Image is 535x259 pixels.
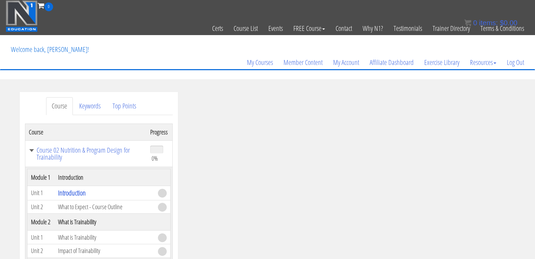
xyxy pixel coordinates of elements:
[473,19,477,27] span: 0
[38,1,53,10] a: 0
[46,97,73,115] a: Course
[330,11,357,46] a: Contact
[25,124,147,140] th: Course
[500,19,517,27] bdi: 0.00
[27,231,55,244] td: Unit 1
[58,188,86,198] a: Introduction
[228,11,263,46] a: Course List
[464,19,517,27] a: 0 items: $0.00
[278,46,328,79] a: Member Content
[465,46,502,79] a: Resources
[29,147,144,161] a: Course 02 Nutrition & Program Design for Trainability
[55,169,154,186] th: Introduction
[475,11,529,46] a: Terms & Conditions
[502,46,529,79] a: Log Out
[357,11,388,46] a: Why N1?
[6,35,94,64] p: Welcome back, [PERSON_NAME]!
[147,124,172,140] th: Progress
[207,11,228,46] a: Certs
[27,186,55,200] td: Unit 1
[152,154,158,162] span: 0%
[328,46,364,79] a: My Account
[27,214,55,231] th: Module 2
[55,200,154,214] td: What to Expect - Course Outline
[27,244,55,258] td: Unit 2
[242,46,278,79] a: My Courses
[464,19,471,26] img: icon11.png
[364,46,419,79] a: Affiliate Dashboard
[27,169,55,186] th: Module 1
[6,0,38,32] img: n1-education
[27,200,55,214] td: Unit 2
[500,19,504,27] span: $
[419,46,465,79] a: Exercise Library
[427,11,475,46] a: Trainer Directory
[55,231,154,244] td: What is Trainability
[288,11,330,46] a: FREE Course
[55,244,154,258] td: Impact of Trainability
[107,97,142,115] a: Top Points
[44,2,53,11] span: 0
[74,97,106,115] a: Keywords
[263,11,288,46] a: Events
[55,214,154,231] th: What is Trainability
[479,19,498,27] span: items:
[388,11,427,46] a: Testimonials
